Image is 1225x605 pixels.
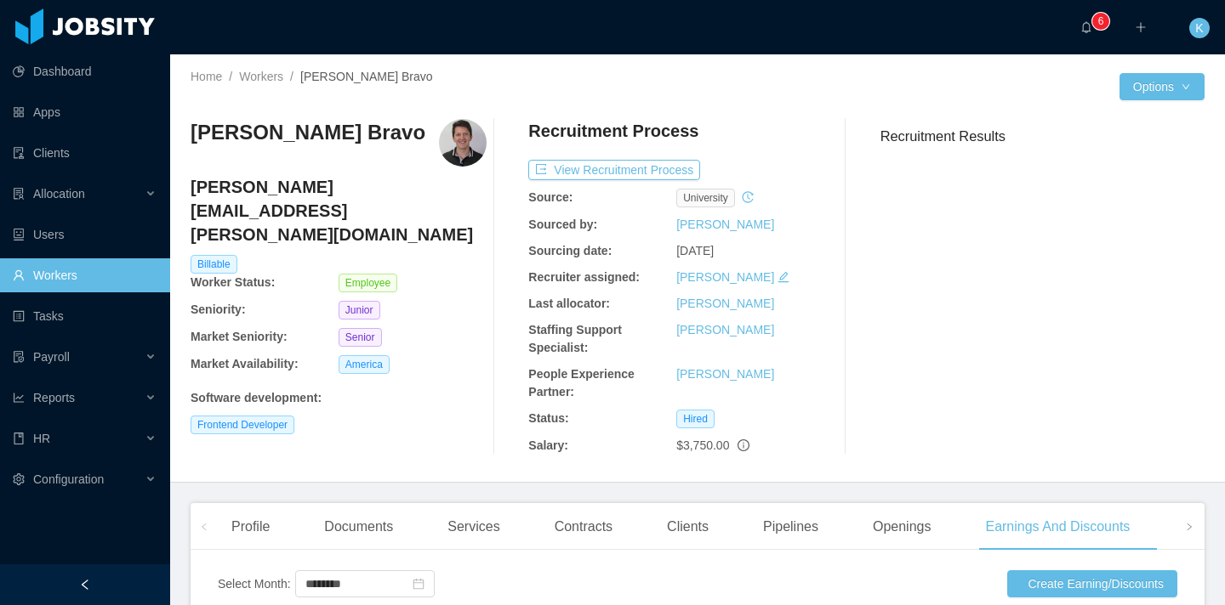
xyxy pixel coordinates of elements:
[218,575,291,593] div: Select Month:
[742,191,754,203] i: icon: history
[528,119,698,143] h4: Recruitment Process
[676,367,774,381] a: [PERSON_NAME]
[13,433,25,444] i: icon: book
[13,218,157,252] a: icon: robotUsers
[191,330,288,343] b: Market Seniority:
[290,70,293,83] span: /
[339,355,390,374] span: America
[528,270,640,284] b: Recruiter assigned:
[749,503,832,551] div: Pipelines
[339,301,380,319] span: Junior
[191,119,425,146] h3: [PERSON_NAME] Bravo
[191,275,275,289] b: Worker Status:
[971,503,1143,551] div: Earnings And Discounts
[1195,18,1203,38] span: K
[13,95,157,129] a: icon: appstoreApps
[1135,21,1147,33] i: icon: plus
[311,503,407,551] div: Documents
[528,160,700,180] button: icon: exportView Recruitment Process
[33,472,104,486] span: Configuration
[191,255,237,274] span: Billable
[13,54,157,88] a: icon: pie-chartDashboard
[738,439,749,451] span: info-circle
[528,297,610,310] b: Last allocator:
[676,410,715,428] span: Hired
[33,391,75,404] span: Reports
[229,70,232,83] span: /
[541,503,626,551] div: Contracts
[778,271,789,283] i: icon: edit
[13,351,25,363] i: icon: file-protect
[200,523,208,531] i: icon: left
[33,187,85,201] span: Allocation
[13,299,157,333] a: icon: profileTasks
[339,274,397,292] span: Employee
[13,392,25,404] i: icon: line-chart
[676,438,729,452] span: $3,750.00
[676,323,774,336] a: [PERSON_NAME]
[191,416,294,434] span: Frontend Developer
[13,473,25,485] i: icon: setting
[528,323,622,354] b: Staffing Support Specialist:
[528,163,700,177] a: icon: exportView Recruitment Process
[676,297,774,310] a: [PERSON_NAME]
[1092,13,1109,30] sup: 6
[528,218,597,231] b: Sourced by:
[528,367,635,399] b: People Experience Partner:
[528,438,568,452] b: Salary:
[1098,13,1104,30] p: 6
[33,432,50,445] span: HR
[434,503,513,551] div: Services
[1120,73,1205,100] button: Optionsicon: down
[1080,21,1092,33] i: icon: bell
[528,244,612,257] b: Sourcing date:
[439,119,487,167] img: 45e6d220-accc-11e9-82b3-c3f3b9563806_5e442de22f2a7-400w.png
[859,503,945,551] div: Openings
[191,302,246,316] b: Seniority:
[676,189,735,207] span: university
[13,258,157,292] a: icon: userWorkers
[676,218,774,231] a: [PERSON_NAME]
[191,175,487,246] h4: [PERSON_NAME][EMAIL_ADDRESS][PERSON_NAME][DOMAIN_NAME]
[239,70,283,83] a: Workers
[413,578,424,590] i: icon: calendar
[300,70,433,83] span: [PERSON_NAME] Bravo
[191,70,222,83] a: Home
[676,270,774,284] a: [PERSON_NAME]
[191,357,299,370] b: Market Availability:
[880,126,1205,147] h3: Recruitment Results
[191,391,322,404] b: Software development :
[339,328,382,347] span: Senior
[33,350,70,364] span: Payroll
[1007,570,1177,597] button: icon: [object Object]Create Earning/Discounts
[528,411,568,425] b: Status:
[653,503,722,551] div: Clients
[676,244,714,257] span: [DATE]
[1185,523,1194,531] i: icon: right
[218,503,283,551] div: Profile
[13,188,25,200] i: icon: solution
[13,136,157,170] a: icon: auditClients
[528,190,573,204] b: Source:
